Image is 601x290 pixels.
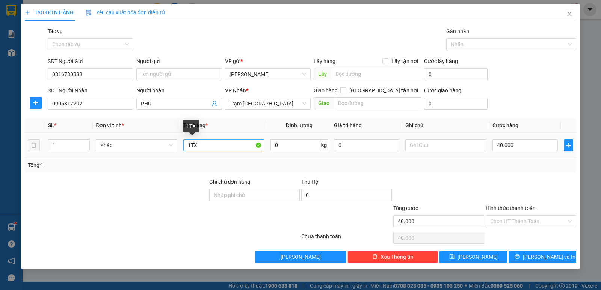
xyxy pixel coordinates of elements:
[486,205,536,211] label: Hình thức thanh toán
[25,10,30,15] span: plus
[446,28,469,34] label: Gán nhãn
[4,41,50,64] b: T1 [PERSON_NAME], P Phú Thuỷ
[300,232,393,245] div: Chưa thanh toán
[515,254,520,260] span: printer
[225,87,246,93] span: VP Nhận
[136,86,222,95] div: Người nhận
[52,32,100,57] li: VP Trạm [GEOGRAPHIC_DATA]
[286,122,313,128] span: Định lượng
[255,251,346,263] button: [PERSON_NAME]
[96,122,124,128] span: Đơn vị tính
[424,68,488,80] input: Cước lấy hàng
[402,118,489,133] th: Ghi chú
[281,253,321,261] span: [PERSON_NAME]
[458,253,498,261] span: [PERSON_NAME]
[301,179,319,185] span: Thu Hộ
[183,139,264,151] input: VD: Bàn, Ghế
[334,139,399,151] input: 0
[509,251,576,263] button: printer[PERSON_NAME] và In
[405,139,486,151] input: Ghi Chú
[564,142,573,148] span: plus
[314,58,335,64] span: Lấy hàng
[4,4,30,30] img: logo.jpg
[30,100,41,106] span: plus
[211,101,217,107] span: user-add
[492,122,518,128] span: Cước hàng
[100,140,172,151] span: Khác
[388,57,421,65] span: Lấy tận nơi
[523,253,575,261] span: [PERSON_NAME] và In
[28,139,40,151] button: delete
[347,251,438,263] button: deleteXóa Thông tin
[48,86,133,95] div: SĐT Người Nhận
[48,57,133,65] div: SĐT Người Gửi
[48,28,63,34] label: Tác vụ
[48,122,54,128] span: SL
[346,86,421,95] span: [GEOGRAPHIC_DATA] tận nơi
[559,4,580,25] button: Close
[424,58,458,64] label: Cước lấy hàng
[136,57,222,65] div: Người gửi
[381,253,413,261] span: Xóa Thông tin
[372,254,378,260] span: delete
[439,251,507,263] button: save[PERSON_NAME]
[230,69,306,80] span: Phan Thiết
[225,57,311,65] div: VP gửi
[334,122,362,128] span: Giá trị hàng
[314,87,338,93] span: Giao hàng
[331,68,421,80] input: Dọc đường
[209,189,300,201] input: Ghi chú đơn hàng
[320,139,328,151] span: kg
[393,205,418,211] span: Tổng cước
[4,4,109,18] li: Trung Nga
[4,42,9,47] span: environment
[183,122,208,128] span: Tên hàng
[314,97,334,109] span: Giao
[566,11,572,17] span: close
[30,97,42,109] button: plus
[334,97,421,109] input: Dọc đường
[4,32,52,40] li: VP [PERSON_NAME]
[564,139,573,151] button: plus
[209,179,251,185] label: Ghi chú đơn hàng
[424,87,461,93] label: Cước giao hàng
[424,98,488,110] input: Cước giao hàng
[314,68,331,80] span: Lấy
[183,120,199,132] div: 1TX
[28,161,233,169] div: Tổng: 1
[449,254,455,260] span: save
[86,9,165,15] span: Yêu cầu xuất hóa đơn điện tử
[230,98,306,109] span: Trạm Sài Gòn
[86,10,92,16] img: icon
[25,9,74,15] span: TẠO ĐƠN HÀNG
